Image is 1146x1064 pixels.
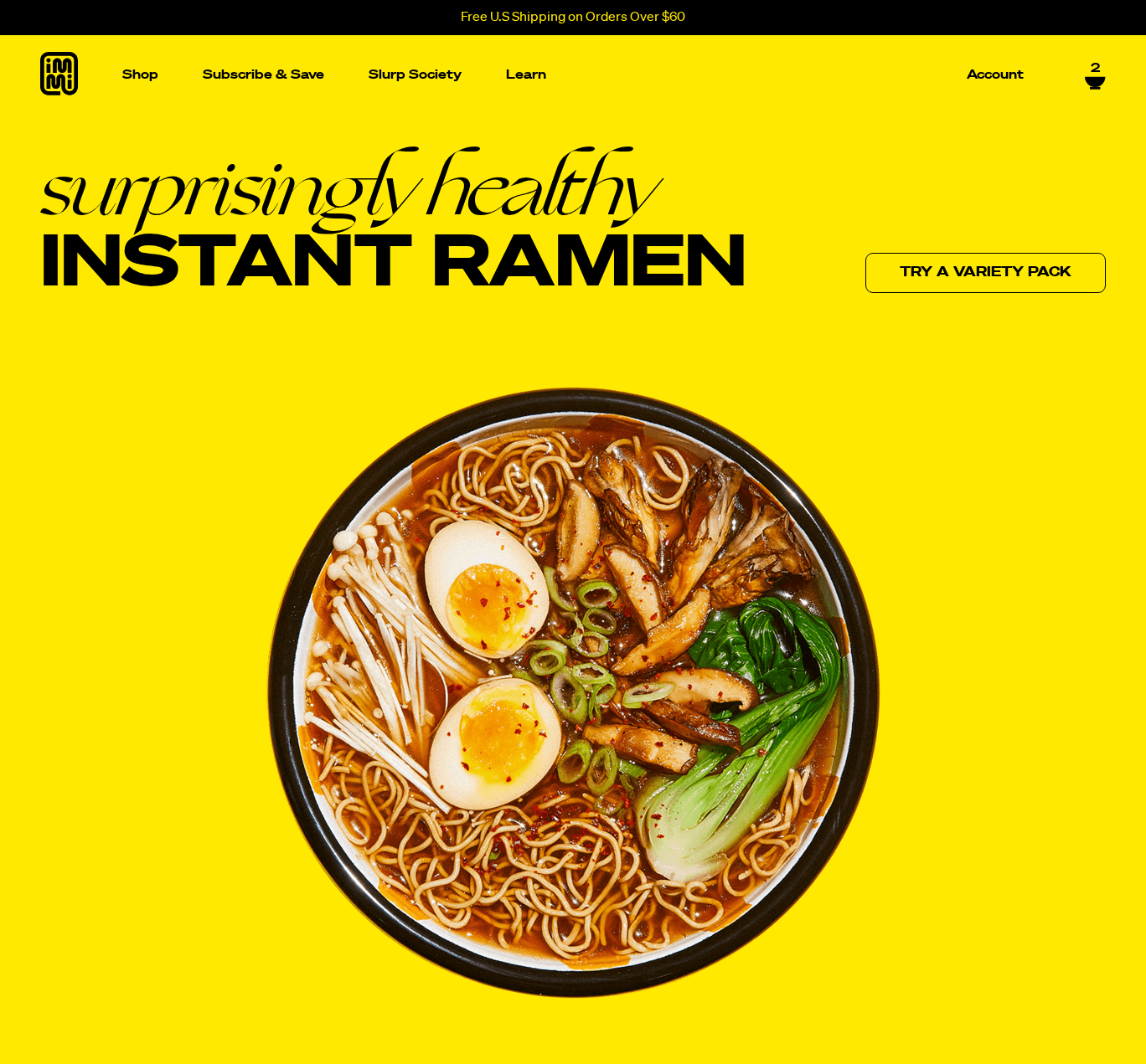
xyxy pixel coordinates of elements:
a: Subscribe & Save [196,62,331,88]
a: Learn [499,35,553,115]
h1: Instant Ramen [40,148,746,305]
a: Account [960,62,1030,88]
p: Subscribe & Save [203,69,324,81]
nav: Main navigation [116,35,1030,115]
a: Try a variety pack [865,253,1106,293]
p: Slurp Society [369,69,462,81]
span: 2 [1091,61,1100,76]
em: surprisingly healthy [40,148,746,227]
p: Free U.S Shipping on Orders Over $60 [461,10,685,25]
a: Slurp Society [362,62,468,88]
p: Learn [506,69,546,81]
p: Account [967,69,1024,81]
img: Ramen bowl [266,387,880,999]
a: 2 [1085,61,1106,90]
a: Shop [116,35,165,115]
p: Shop [122,69,158,81]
